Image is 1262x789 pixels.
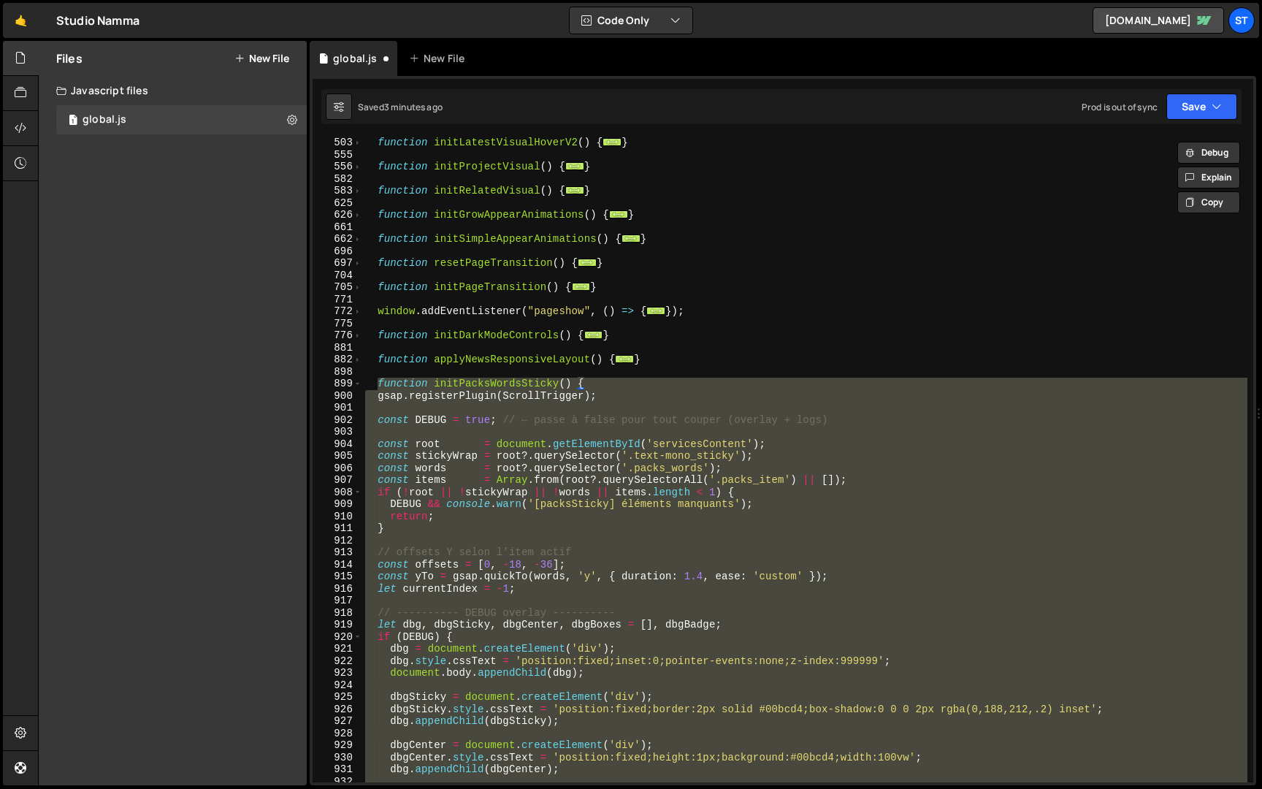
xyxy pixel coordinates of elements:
[39,76,307,105] div: Javascript files
[313,535,362,547] div: 912
[313,619,362,631] div: 919
[313,270,362,282] div: 704
[313,173,362,186] div: 582
[313,366,362,378] div: 898
[313,438,362,451] div: 904
[313,342,362,354] div: 881
[565,186,584,194] span: ...
[646,307,665,315] span: ...
[313,752,362,764] div: 930
[384,101,443,113] div: 3 minutes ago
[358,101,443,113] div: Saved
[313,329,362,342] div: 776
[313,655,362,668] div: 922
[313,776,362,788] div: 932
[313,149,362,161] div: 555
[313,559,362,571] div: 914
[313,450,362,462] div: 905
[313,318,362,330] div: 775
[578,259,597,267] span: ...
[313,161,362,173] div: 556
[313,691,362,704] div: 925
[313,305,362,318] div: 772
[313,667,362,679] div: 923
[313,546,362,559] div: 913
[313,354,362,366] div: 882
[313,185,362,197] div: 583
[83,113,126,126] div: global.js
[313,474,362,487] div: 907
[313,679,362,692] div: 924
[313,522,362,535] div: 911
[313,583,362,595] div: 916
[313,402,362,414] div: 901
[234,53,289,64] button: New File
[313,631,362,644] div: 920
[313,426,362,438] div: 903
[313,487,362,499] div: 908
[313,294,362,306] div: 771
[313,209,362,221] div: 626
[313,498,362,511] div: 909
[1093,7,1224,34] a: [DOMAIN_NAME]
[572,283,591,291] span: ...
[313,462,362,475] div: 906
[313,511,362,523] div: 910
[1177,142,1240,164] button: Debug
[1228,7,1255,34] a: St
[69,115,77,127] span: 1
[313,763,362,776] div: 931
[313,595,362,607] div: 917
[313,643,362,655] div: 921
[1166,94,1237,120] button: Save
[615,355,634,363] span: ...
[313,197,362,210] div: 625
[313,233,362,245] div: 662
[603,138,622,146] span: ...
[313,715,362,728] div: 927
[333,51,377,66] div: global.js
[570,7,692,34] button: Code Only
[1177,191,1240,213] button: Copy
[313,221,362,234] div: 661
[313,571,362,583] div: 915
[609,210,628,218] span: ...
[56,12,139,29] div: Studio Namma
[313,245,362,258] div: 696
[565,162,584,170] span: ...
[313,137,362,149] div: 503
[313,728,362,740] div: 928
[56,105,307,134] div: 16482/44667.js
[56,50,83,66] h2: Files
[313,704,362,716] div: 926
[313,607,362,620] div: 918
[1082,101,1158,113] div: Prod is out of sync
[313,739,362,752] div: 929
[1177,167,1240,188] button: Explain
[313,257,362,270] div: 697
[313,378,362,390] div: 899
[3,3,39,38] a: 🤙
[409,51,470,66] div: New File
[584,331,603,339] span: ...
[313,414,362,427] div: 902
[313,281,362,294] div: 705
[622,235,640,243] span: ...
[313,390,362,403] div: 900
